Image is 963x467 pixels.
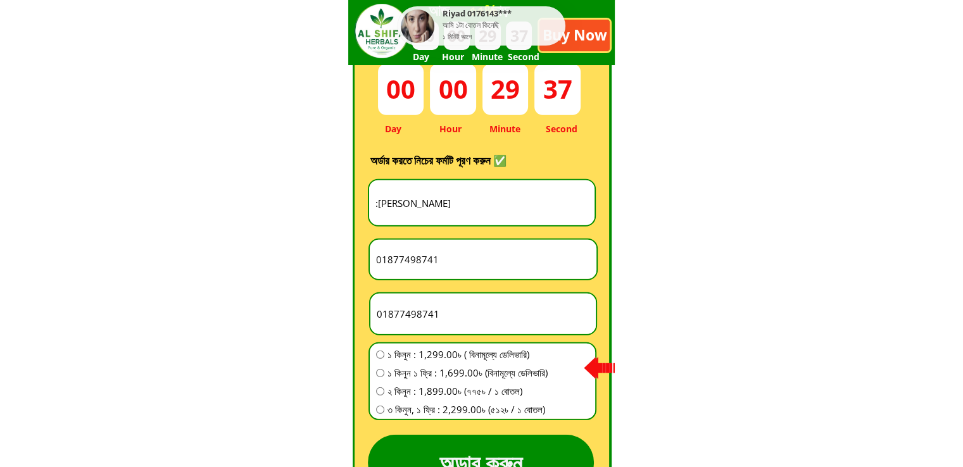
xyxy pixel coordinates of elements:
[385,122,584,136] h3: Day Hour Minute Second
[539,20,610,51] p: Buy Now
[373,240,593,279] input: সম্পূর্ণ ঠিকানা বিবরণ *
[412,50,587,64] h3: Day Hour Minute Second
[387,402,548,417] span: ৩ কিনুন, ১ ফ্রি : 2,299.00৳ (৫১২৳ / ১ বোতল)
[372,180,591,225] input: আপনার নাম লিখুন *
[374,294,593,334] input: আপনার মোবাইল নাম্বার *
[387,383,548,399] span: ২ কিনুন : 1,899.00৳ (৭৭৫৳ / ১ বোতল)
[443,31,472,42] div: ১ মিনিট আগে
[387,347,548,362] span: ১ কিনুন : 1,299.00৳ ( বিনামূল্যে ডেলিভারি)
[443,20,562,31] div: আমি ১টা বোতল কিনেছি
[443,9,562,20] div: Riyad 0176143***
[387,365,548,380] span: ১ কিনুন ১ ফ্রি : 1,699.00৳ (বিনামূল্যে ডেলিভারি)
